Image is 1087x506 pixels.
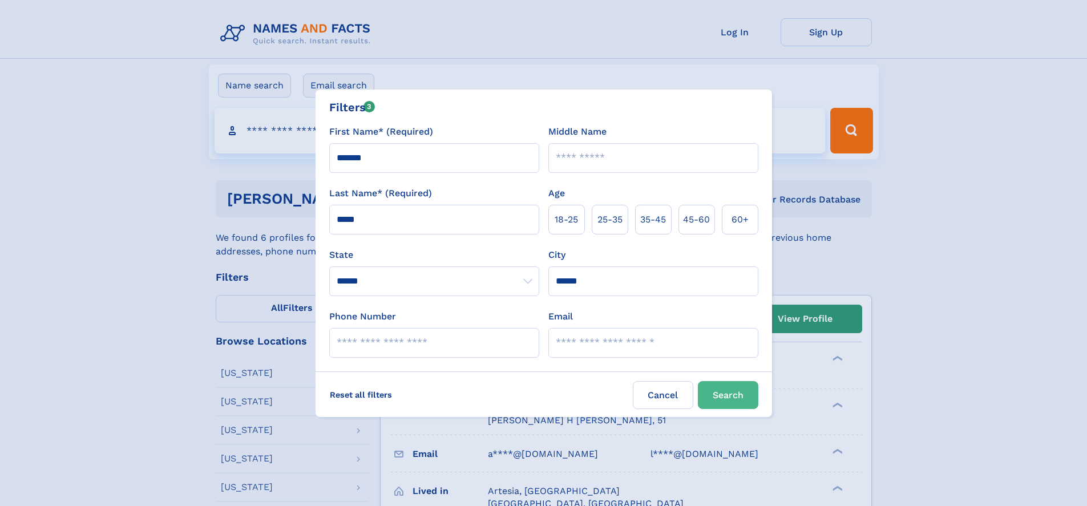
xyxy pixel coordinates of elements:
[322,381,399,408] label: Reset all filters
[329,187,432,200] label: Last Name* (Required)
[548,125,607,139] label: Middle Name
[329,125,433,139] label: First Name* (Required)
[698,381,758,409] button: Search
[732,213,749,226] span: 60+
[597,213,623,226] span: 25‑35
[329,310,396,323] label: Phone Number
[633,381,693,409] label: Cancel
[329,248,539,262] label: State
[640,213,666,226] span: 35‑45
[683,213,710,226] span: 45‑60
[548,187,565,200] label: Age
[548,310,573,323] label: Email
[329,99,375,116] div: Filters
[548,248,565,262] label: City
[555,213,578,226] span: 18‑25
